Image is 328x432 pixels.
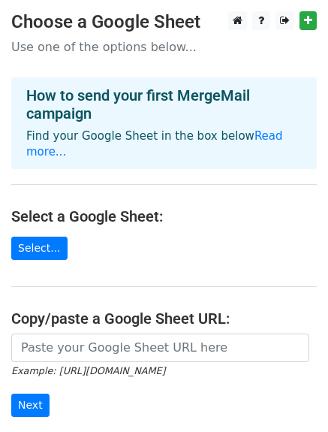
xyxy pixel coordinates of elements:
[26,128,302,160] p: Find your Google Sheet in the box below
[26,86,302,122] h4: How to send your first MergeMail campaign
[11,334,309,362] input: Paste your Google Sheet URL here
[11,365,165,376] small: Example: [URL][DOMAIN_NAME]
[11,237,68,260] a: Select...
[11,310,317,328] h4: Copy/paste a Google Sheet URL:
[26,129,283,159] a: Read more...
[11,207,317,225] h4: Select a Google Sheet:
[11,11,317,33] h3: Choose a Google Sheet
[11,39,317,55] p: Use one of the options below...
[11,394,50,417] input: Next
